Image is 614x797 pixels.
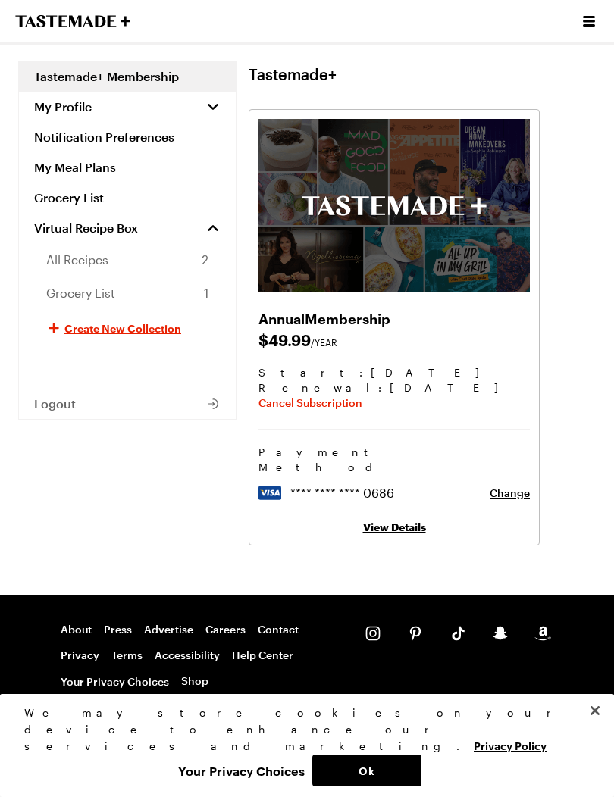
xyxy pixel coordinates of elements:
span: 1 [204,284,208,302]
a: Shop [181,674,208,689]
a: Contact [258,623,299,636]
button: Logout [19,389,236,419]
a: Grocery List1 [19,277,236,310]
button: Create New Collection [19,310,236,346]
button: Ok [312,755,421,786]
a: Careers [205,623,246,636]
span: Create New Collection [64,320,181,336]
button: Your Privacy Choices [61,674,169,689]
a: Help Center [232,649,293,662]
a: Tastemade+ Membership [19,61,236,92]
h3: Payment Method [258,445,530,475]
button: My Profile [19,92,236,122]
a: View Details [363,520,426,533]
a: About [61,623,92,636]
a: Virtual Recipe Box [19,213,236,243]
img: visa logo [258,486,281,500]
a: My Meal Plans [19,152,236,183]
a: Privacy [61,649,99,662]
span: My Profile [34,99,92,114]
a: More information about your privacy, opens in a new tab [474,738,547,752]
span: Start: [DATE] [258,365,530,380]
h2: Annual Membership [258,308,530,329]
button: Cancel Subscription [258,395,362,411]
button: Change [490,486,530,501]
button: Open menu [579,11,599,31]
a: All Recipes2 [19,243,236,277]
span: 2 [202,251,208,269]
a: Grocery List [19,183,236,213]
div: We may store cookies on your device to enhance our services and marketing. [24,705,577,755]
nav: Footer [61,623,335,689]
button: Close [578,694,612,727]
a: To Tastemade Home Page [15,15,130,27]
a: Terms [111,649,143,662]
button: Your Privacy Choices [171,755,312,786]
span: Renewal : [DATE] [258,380,530,395]
span: $ 49.99 [258,329,530,350]
span: /YEAR [311,337,337,348]
h1: Tastemade+ [249,65,337,83]
span: All Recipes [46,251,108,269]
a: Press [104,623,132,636]
a: Notification Preferences [19,122,236,152]
a: Advertise [144,623,193,636]
span: Logout [34,396,76,411]
a: Accessibility [155,649,220,662]
span: Grocery List [46,284,115,302]
span: Virtual Recipe Box [34,220,138,236]
div: Privacy [24,705,577,786]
